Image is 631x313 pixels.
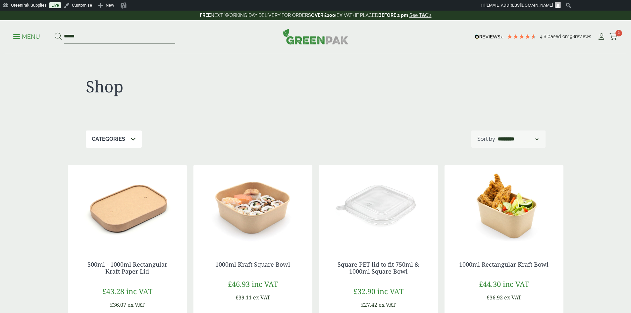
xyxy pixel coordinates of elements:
[409,13,432,18] a: See T&C's
[609,32,618,42] a: 2
[311,13,335,18] strong: OVER £100
[379,301,396,308] span: ex VAT
[110,301,126,308] span: £36.07
[253,294,270,301] span: ex VAT
[87,260,167,276] a: 500ml - 1000ml Rectangular Kraft Paper Lid
[507,33,537,39] div: 4.79 Stars
[548,34,568,39] span: Based on
[353,286,375,296] span: £32.90
[193,165,312,248] img: 2723009 1000ml Square Kraft Bowl with Sushi contents
[378,13,408,18] strong: BEFORE 2 pm
[486,3,553,8] span: [EMAIL_ADDRESS][DOMAIN_NAME]
[377,286,403,296] span: inc VAT
[568,34,575,39] span: 198
[13,33,40,39] a: Menu
[49,2,61,8] a: Live
[283,28,348,44] img: GreenPak Supplies
[126,286,152,296] span: inc VAT
[252,279,278,289] span: inc VAT
[609,33,618,40] i: Cart
[68,165,187,248] img: 2723006 Paper Lid for Rectangular Kraft Bowl v1
[86,77,316,96] h1: Shop
[503,279,529,289] span: inc VAT
[504,294,521,301] span: ex VAT
[361,301,377,308] span: £27.42
[128,301,145,308] span: ex VAT
[92,135,125,143] p: Categories
[228,279,250,289] span: £46.93
[575,34,591,39] span: reviews
[236,294,252,301] span: £39.11
[445,165,563,248] img: 1000ml Rectangular Kraft Bowl with food contents
[215,260,290,268] a: 1000ml Kraft Square Bowl
[479,279,501,289] span: £44.30
[319,165,438,248] img: 2723010 Square Kraft Bowl Lid, fits 500 to 1400ml Square Bowls (1)
[497,135,540,143] select: Shop order
[615,30,622,36] span: 2
[477,135,495,143] p: Sort by
[102,286,124,296] span: £43.28
[487,294,503,301] span: £36.92
[200,13,211,18] strong: FREE
[597,33,605,40] i: My Account
[475,34,503,39] img: REVIEWS.io
[459,260,549,268] a: 1000ml Rectangular Kraft Bowl
[338,260,419,276] a: Square PET lid to fit 750ml & 1000ml Square Bowl
[540,34,548,39] span: 4.8
[13,33,40,41] p: Menu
